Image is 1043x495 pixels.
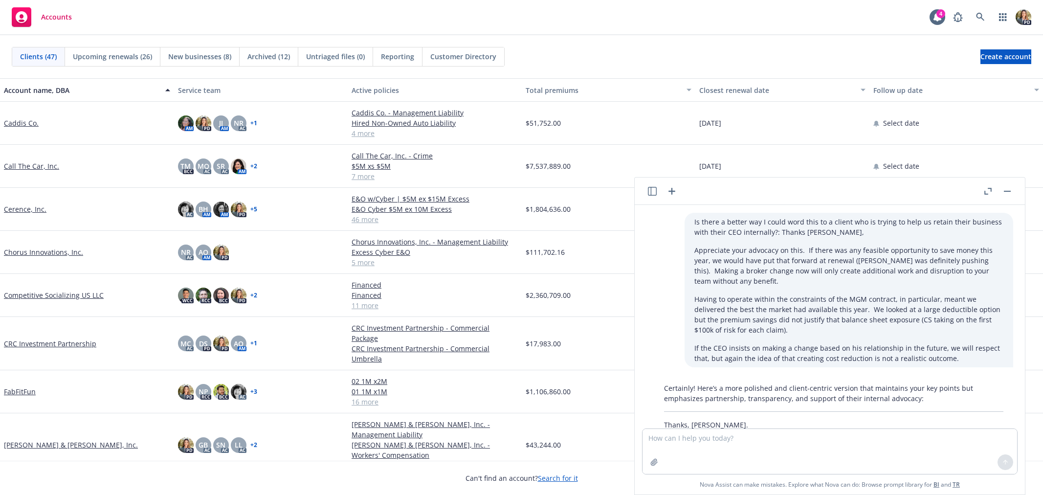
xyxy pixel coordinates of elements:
[4,386,36,397] a: FabFitFun
[198,161,209,171] span: MQ
[235,440,243,450] span: LL
[196,115,211,131] img: photo
[883,118,919,128] span: Select date
[4,204,46,214] a: Cerence, Inc.
[352,214,518,225] a: 46 more
[41,13,72,21] span: Accounts
[664,420,1003,430] p: Thanks, [PERSON_NAME].
[980,49,1031,64] a: Create account
[352,376,518,386] a: 02 1M x2M
[352,323,518,343] a: CRC Investment Partnership - Commercial Package
[178,85,344,95] div: Service team
[352,118,518,128] a: Hired Non-Owned Auto Liability
[694,343,1003,363] p: If the CEO insists on making a change based on his relationship in the future, we will respect th...
[4,290,104,300] a: Competitive Socializing US LLC
[219,118,223,128] span: JJ
[178,384,194,400] img: photo
[352,397,518,407] a: 16 more
[352,151,518,161] a: Call The Car, Inc. - Crime
[526,204,571,214] span: $1,804,636.00
[4,85,159,95] div: Account name, DBA
[883,161,919,171] span: Select date
[4,161,59,171] a: Call The Car, Inc.
[694,245,1003,286] p: Appreciate your advocacy on this. If there was any feasible opportunity to save money this year, ...
[948,7,968,27] a: Report a Bug
[231,202,246,217] img: photo
[180,161,191,171] span: TM
[352,128,518,138] a: 4 more
[231,158,246,174] img: photo
[178,115,194,131] img: photo
[526,118,561,128] span: $51,752.00
[699,118,721,128] span: [DATE]
[73,51,152,62] span: Upcoming renewals (26)
[231,288,246,303] img: photo
[250,442,257,448] a: + 2
[352,300,518,311] a: 11 more
[234,118,244,128] span: NR
[526,247,565,257] span: $111,702.16
[213,384,229,400] img: photo
[430,51,496,62] span: Customer Directory
[250,292,257,298] a: + 2
[168,51,231,62] span: New businesses (8)
[953,480,960,489] a: TR
[873,85,1029,95] div: Follow up date
[694,217,1003,237] p: Is there a better way I could word this to a client who is trying to help us retain their busines...
[971,7,990,27] a: Search
[4,118,39,128] a: Caddis Co.
[231,384,246,400] img: photo
[250,340,257,346] a: + 1
[352,440,518,460] a: [PERSON_NAME] & [PERSON_NAME], Inc. - Workers' Compensation
[352,247,518,257] a: Excess Cyber E&O
[250,120,257,126] a: + 1
[180,338,191,349] span: MC
[466,473,578,483] span: Can't find an account?
[199,338,208,349] span: DS
[352,280,518,290] a: Financed
[247,51,290,62] span: Archived (12)
[522,78,696,102] button: Total premiums
[352,460,518,471] a: 5 more
[352,257,518,268] a: 5 more
[8,3,76,31] a: Accounts
[213,202,229,217] img: photo
[352,204,518,214] a: E&O Cyber $5M ex 10M Excess
[4,338,96,349] a: CRC Investment Partnership
[700,474,960,495] span: Nova Assist can make mistakes. Explore what Nova can do: Browse prompt library for and
[250,389,257,395] a: + 3
[352,237,518,247] a: Chorus Innovations, Inc. - Management Liability
[306,51,365,62] span: Untriaged files (0)
[352,343,518,364] a: CRC Investment Partnership - Commercial Umbrella
[526,338,561,349] span: $17,983.00
[381,51,414,62] span: Reporting
[199,247,208,257] span: AO
[352,419,518,440] a: [PERSON_NAME] & [PERSON_NAME], Inc. - Management Liability
[174,78,348,102] button: Service team
[993,7,1013,27] a: Switch app
[250,206,257,212] a: + 5
[526,386,571,397] span: $1,106,860.00
[216,440,225,450] span: SN
[699,161,721,171] span: [DATE]
[181,247,191,257] span: NR
[178,202,194,217] img: photo
[1016,9,1031,25] img: photo
[526,85,681,95] div: Total premiums
[980,47,1031,66] span: Create account
[4,247,83,257] a: Chorus Innovations, Inc.
[196,288,211,303] img: photo
[199,204,208,214] span: BH
[20,51,57,62] span: Clients (47)
[695,78,869,102] button: Closest renewal date
[538,473,578,483] a: Search for it
[936,9,945,18] div: 4
[199,440,208,450] span: GB
[526,161,571,171] span: $7,537,889.00
[352,85,518,95] div: Active policies
[348,78,522,102] button: Active policies
[664,383,1003,404] p: Certainly! Here’s a more polished and client-centric version that maintains your key points but e...
[213,288,229,303] img: photo
[234,338,244,349] span: AO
